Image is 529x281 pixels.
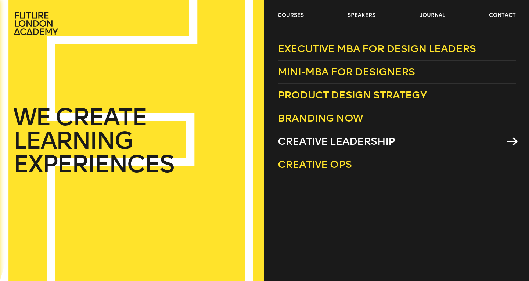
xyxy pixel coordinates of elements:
a: Mini-MBA for Designers [278,61,516,84]
span: Creative Leadership [278,135,395,147]
a: speakers [348,12,375,19]
a: courses [278,12,304,19]
span: Executive MBA for Design Leaders [278,43,476,55]
span: Mini-MBA for Designers [278,66,415,78]
a: Creative Ops [278,153,516,176]
span: Product Design Strategy [278,89,427,101]
a: Creative Leadership [278,130,516,153]
a: contact [489,12,516,19]
span: Creative Ops [278,158,352,170]
span: Branding Now [278,112,363,124]
a: Branding Now [278,107,516,130]
a: Product Design Strategy [278,84,516,107]
a: journal [420,12,445,19]
a: Executive MBA for Design Leaders [278,37,516,61]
